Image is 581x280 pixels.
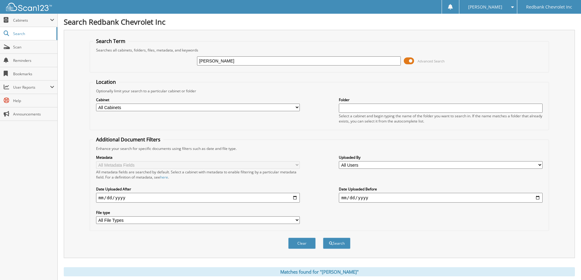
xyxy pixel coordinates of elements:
[468,5,502,9] span: [PERSON_NAME]
[160,175,168,180] a: here
[96,186,300,192] label: Date Uploaded After
[64,17,575,27] h1: Search Redbank Chevrolet Inc
[288,238,316,249] button: Clear
[339,186,543,192] label: Date Uploaded Before
[96,97,300,102] label: Cabinet
[13,58,54,63] span: Reminders
[339,97,543,102] label: Folder
[13,71,54,76] span: Bookmarks
[418,59,445,63] span: Advanced Search
[13,18,50,23] span: Cabinets
[13,44,54,50] span: Scan
[93,38,128,44] legend: Search Term
[323,238,350,249] button: Search
[339,113,543,124] div: Select a cabinet and begin typing the name of the folder you want to search in. If the name match...
[339,155,543,160] label: Uploaded By
[93,79,119,85] legend: Location
[13,112,54,117] span: Announcements
[93,48,546,53] div: Searches all cabinets, folders, files, metadata, and keywords
[526,5,572,9] span: Redbank Chevrolet Inc
[93,136,163,143] legend: Additional Document Filters
[96,210,300,215] label: File type
[339,193,543,203] input: end
[93,88,546,94] div: Optionally limit your search to a particular cabinet or folder
[13,85,50,90] span: User Reports
[96,193,300,203] input: start
[13,31,53,36] span: Search
[64,267,575,276] div: Matches found for "[PERSON_NAME]"
[96,169,300,180] div: All metadata fields are searched by default. Select a cabinet with metadata to enable filtering b...
[6,3,52,11] img: scan123-logo-white.svg
[96,155,300,160] label: Metadata
[13,98,54,103] span: Help
[93,146,546,151] div: Enhance your search for specific documents using filters such as date and file type.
